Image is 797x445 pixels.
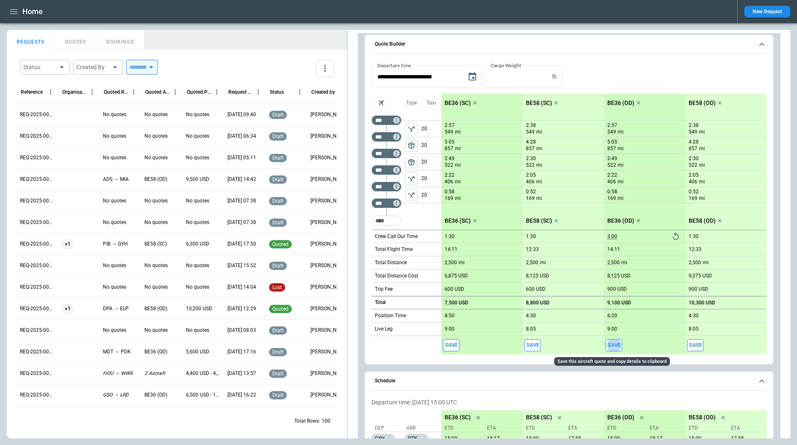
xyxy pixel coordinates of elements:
p: 522 [689,162,697,169]
button: Save [606,339,622,351]
p: 2:38 [526,122,536,129]
p: No quotes [103,284,126,291]
p: No quotes [186,111,209,118]
p: ETA [646,425,682,432]
p: 2:22 [445,172,455,178]
p: REQ-2025-000262 [20,154,55,161]
button: Organisation column menu [87,87,98,97]
p: mi [536,162,542,169]
p: 857 [607,145,616,152]
p: No quotes [144,154,168,161]
p: DPA → ELP [103,305,129,312]
p: REQ-2025-000256 [20,284,55,291]
p: Taxi [427,100,436,107]
button: left aligned [405,189,418,201]
div: Request Created At (UTC-05:00) [228,89,253,95]
div: Not found [372,115,401,125]
p: No quotes [103,219,126,226]
p: 900 USD [607,286,627,292]
p: mi [699,145,705,152]
span: Type of sector [405,139,418,152]
p: 8,125 USD [607,273,631,279]
p: 522 [526,162,535,169]
p: Crew Call Out Time [375,233,418,240]
p: Departure time: [DATE] 15:00 UTC [372,399,767,406]
button: left aligned [405,156,418,168]
p: 406 [689,178,697,185]
div: Created By [76,63,110,71]
span: Type of sector [405,173,418,185]
div: Too short [372,165,401,175]
span: Aircraft selection [375,97,387,109]
p: REQ-2025-000258 [20,241,55,248]
h1: Home [22,7,43,17]
p: 08/22/2025 17:50 [227,241,256,248]
p: BE58 (OD) [689,100,716,107]
span: draft [271,328,285,333]
button: Quoted Route column menu [128,87,139,97]
span: Save this aircraft quote and copy details to clipboard [687,339,704,351]
p: mi [618,129,623,136]
span: Type of sector [405,123,418,135]
button: Created by column menu [336,87,347,97]
p: mi [618,162,623,169]
span: lost [271,285,284,290]
p: 6,875 USD [445,273,468,279]
p: George O'Bryan [310,133,345,140]
p: REQ-2025-000254 [20,327,55,334]
p: mi [536,178,542,185]
p: mi [618,178,623,185]
p: 08/26/2025 14:42 [227,176,256,183]
p: Ben Gundermann [310,284,345,291]
p: 2,500 [689,260,701,266]
p: No quotes [186,197,209,204]
p: 4:50 [445,313,455,319]
p: 0:58 [607,189,617,195]
button: Reset [670,230,682,243]
button: QUOTES [55,30,96,50]
p: 2:49 [445,156,455,162]
p: 2:30 [526,156,536,162]
p: 8:05 [689,326,699,332]
p: 4:28 [526,139,536,145]
p: 549 [607,129,616,136]
button: Schedule [372,372,767,391]
p: BE58 (OD) [689,414,716,421]
p: mi [455,145,461,152]
button: Save [687,339,704,351]
p: 0:58 [445,189,455,195]
p: 4,400 USD - 4,900 USD [186,370,221,377]
p: Trip Fee [375,286,393,293]
p: 2:57 [445,122,455,129]
button: Choose date, selected date is Sep 3, 2025 [464,68,481,85]
span: Save this aircraft quote and copy details to clipboard [524,339,541,351]
p: ETD [526,425,562,432]
span: draft [271,371,285,377]
button: Request Created At (UTC-05:00) column menu [253,87,264,97]
p: Position Time [375,312,406,319]
h6: Quote Builder [375,41,405,47]
div: Not found [372,132,401,142]
p: 4:30 [526,313,536,319]
p: REQ-2025-000257 [20,262,55,269]
p: 2:49 [607,156,617,162]
p: REQ-2025-000261 [20,176,55,183]
p: Total Distance [375,259,407,266]
p: No quotes [103,154,126,161]
p: mi [621,259,627,266]
p: 406 [445,178,453,185]
p: ETD [607,425,643,432]
span: quoted [271,306,290,312]
p: 549 [689,129,697,136]
p: mi [536,195,542,202]
p: REQ-2025-000259 [20,219,55,226]
button: New Request [744,6,790,17]
div: Status [270,89,284,95]
p: No quotes [186,327,209,334]
p: 857 [689,145,697,152]
p: Arr [406,425,435,432]
p: BE36 (OD) [144,392,167,399]
p: No quotes [186,133,209,140]
p: ETA [484,425,519,432]
p: 08/27/2025 06:34 [227,133,256,140]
